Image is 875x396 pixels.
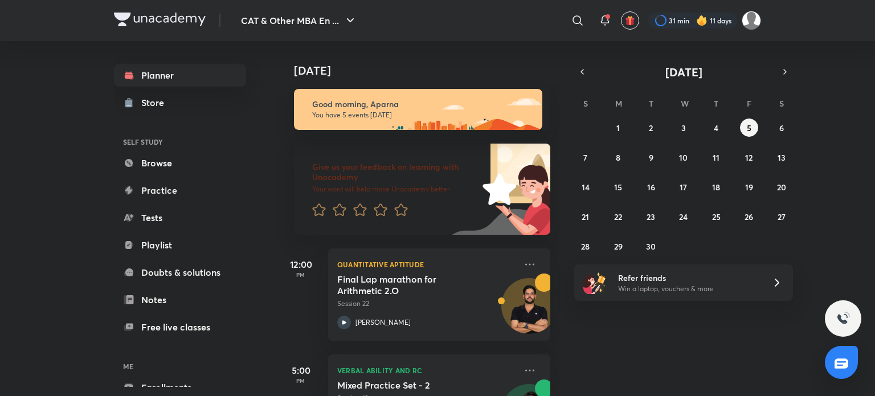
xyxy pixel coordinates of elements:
[707,148,725,166] button: September 11, 2025
[615,98,622,109] abbr: Monday
[576,178,595,196] button: September 14, 2025
[114,288,246,311] a: Notes
[740,119,758,137] button: September 5, 2025
[337,379,479,391] h5: Mixed Practice Set - 2
[614,241,623,252] abbr: September 29, 2025
[609,178,627,196] button: September 15, 2025
[312,99,532,109] h6: Good morning, Aparna
[712,182,720,193] abbr: September 18, 2025
[618,284,758,294] p: Win a laptop, vouchers & more
[742,11,761,30] img: Aparna Dubey
[337,273,479,296] h5: Final Lap marathon for Arithmetic 2.O
[642,237,660,255] button: September 30, 2025
[772,148,791,166] button: September 13, 2025
[278,364,324,377] h5: 5:00
[745,152,753,163] abbr: September 12, 2025
[680,182,687,193] abbr: September 17, 2025
[618,272,758,284] h6: Refer friends
[777,182,786,193] abbr: September 20, 2025
[681,98,689,109] abbr: Wednesday
[836,312,850,325] img: ttu
[779,98,784,109] abbr: Saturday
[609,148,627,166] button: September 8, 2025
[745,182,753,193] abbr: September 19, 2025
[674,119,693,137] button: September 3, 2025
[278,258,324,271] h5: 12:00
[355,317,411,328] p: [PERSON_NAME]
[616,152,620,163] abbr: September 8, 2025
[665,64,702,80] span: [DATE]
[114,179,246,202] a: Practice
[337,299,516,309] p: Session 22
[740,207,758,226] button: September 26, 2025
[614,211,622,222] abbr: September 22, 2025
[772,119,791,137] button: September 6, 2025
[576,237,595,255] button: September 28, 2025
[679,211,688,222] abbr: September 24, 2025
[649,98,653,109] abbr: Tuesday
[444,144,550,235] img: feedback_image
[649,152,653,163] abbr: September 9, 2025
[779,123,784,133] abbr: September 6, 2025
[114,132,246,152] h6: SELF STUDY
[114,152,246,174] a: Browse
[583,271,606,294] img: referral
[337,258,516,271] p: Quantitative Aptitude
[312,162,479,182] h6: Give us your feedback on learning with Unacademy
[114,261,246,284] a: Doubts & solutions
[649,123,653,133] abbr: September 2, 2025
[312,185,479,194] p: Your word will help make Unacademy better
[621,11,639,30] button: avatar
[647,211,655,222] abbr: September 23, 2025
[625,15,635,26] img: avatar
[337,364,516,377] p: Verbal Ability and RC
[114,357,246,376] h6: ME
[747,123,751,133] abbr: September 5, 2025
[114,316,246,338] a: Free live classes
[642,207,660,226] button: September 23, 2025
[583,98,588,109] abbr: Sunday
[312,111,532,120] p: You have 5 events [DATE]
[646,241,656,252] abbr: September 30, 2025
[582,182,590,193] abbr: September 14, 2025
[713,152,719,163] abbr: September 11, 2025
[114,13,206,29] a: Company Logo
[616,123,620,133] abbr: September 1, 2025
[740,178,758,196] button: September 19, 2025
[642,119,660,137] button: September 2, 2025
[114,206,246,229] a: Tests
[141,96,171,109] div: Store
[747,98,751,109] abbr: Friday
[114,13,206,26] img: Company Logo
[707,207,725,226] button: September 25, 2025
[642,178,660,196] button: September 16, 2025
[609,207,627,226] button: September 22, 2025
[714,123,718,133] abbr: September 4, 2025
[778,211,786,222] abbr: September 27, 2025
[714,98,718,109] abbr: Thursday
[745,211,753,222] abbr: September 26, 2025
[278,377,324,384] p: PM
[502,284,557,339] img: Avatar
[609,119,627,137] button: September 1, 2025
[707,178,725,196] button: September 18, 2025
[647,182,655,193] abbr: September 16, 2025
[114,234,246,256] a: Playlist
[114,64,246,87] a: Planner
[609,237,627,255] button: September 29, 2025
[294,64,562,77] h4: [DATE]
[576,148,595,166] button: September 7, 2025
[674,207,693,226] button: September 24, 2025
[582,211,589,222] abbr: September 21, 2025
[712,211,721,222] abbr: September 25, 2025
[590,64,777,80] button: [DATE]
[707,119,725,137] button: September 4, 2025
[294,89,542,130] img: morning
[581,241,590,252] abbr: September 28, 2025
[576,207,595,226] button: September 21, 2025
[674,148,693,166] button: September 10, 2025
[681,123,686,133] abbr: September 3, 2025
[234,9,364,32] button: CAT & Other MBA En ...
[772,207,791,226] button: September 27, 2025
[679,152,688,163] abbr: September 10, 2025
